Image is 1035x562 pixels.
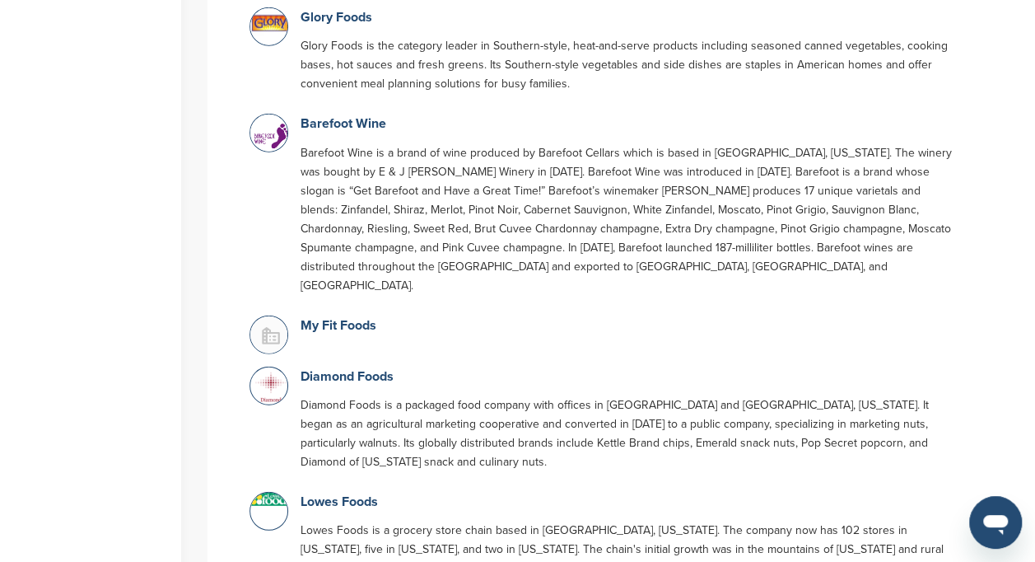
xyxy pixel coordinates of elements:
[301,317,376,334] a: My Fit Foods
[301,396,953,471] p: Diamond Foods is a packaged food company with offices in [GEOGRAPHIC_DATA] and [GEOGRAPHIC_DATA],...
[301,368,394,385] a: Diamond Foods
[250,368,291,408] img: Open uri20141112 50798 1rnm3sn
[301,494,378,510] a: Lowes Foods
[301,115,386,132] a: Barefoot Wine
[969,496,1022,549] iframe: Button to launch messaging window
[250,493,291,506] img: Data
[250,8,291,45] img: Open uri20141112 50798 1ilagzq
[301,143,953,295] p: Barefoot Wine is a brand of wine produced by Barefoot Cellars which is based in [GEOGRAPHIC_DATA]...
[250,115,291,157] img: Screen shot 2014 12 09 at 9.58.03 am
[301,9,372,26] a: Glory Foods
[250,316,291,358] img: Buildingmissing
[301,36,953,93] p: Glory Foods is the category leader in Southern-style, heat-and-serve products including seasoned ...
